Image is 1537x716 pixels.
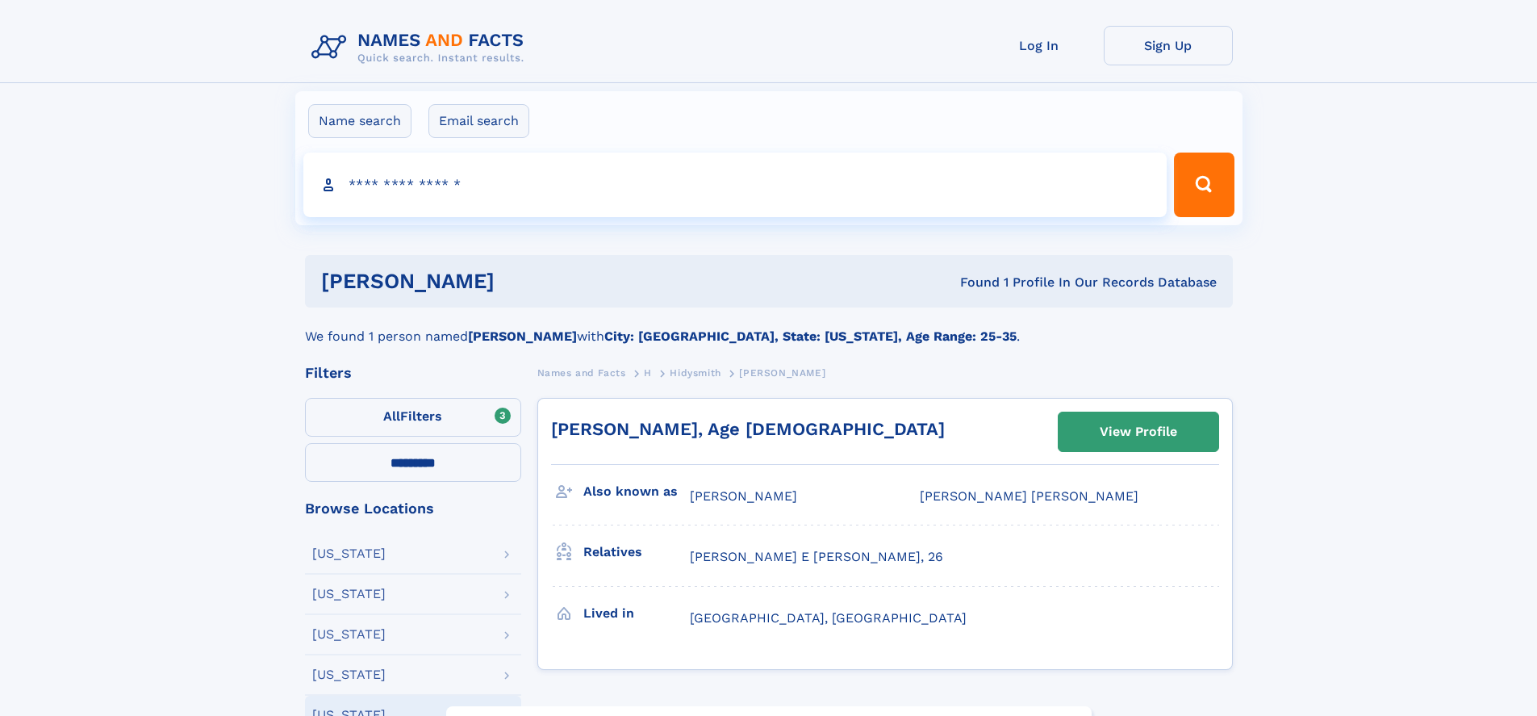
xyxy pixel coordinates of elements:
div: [US_STATE] [312,668,386,681]
label: Filters [305,398,521,437]
h3: Also known as [583,478,690,505]
div: We found 1 person named with . [305,308,1233,346]
a: [PERSON_NAME] E [PERSON_NAME], 26 [690,548,943,566]
a: View Profile [1059,412,1218,451]
button: Search Button [1174,153,1234,217]
a: Names and Facts [537,362,626,383]
h3: Relatives [583,538,690,566]
img: Logo Names and Facts [305,26,537,69]
div: [US_STATE] [312,547,386,560]
span: [PERSON_NAME] [739,367,825,379]
div: Browse Locations [305,501,521,516]
a: Sign Up [1104,26,1233,65]
input: search input [303,153,1167,217]
div: [US_STATE] [312,628,386,641]
a: [PERSON_NAME], Age [DEMOGRAPHIC_DATA] [551,419,945,439]
span: [PERSON_NAME] [690,488,797,504]
span: Hidysmith [670,367,720,379]
span: All [383,408,400,424]
b: City: [GEOGRAPHIC_DATA], State: [US_STATE], Age Range: 25-35 [604,329,1017,344]
label: Name search [308,104,411,138]
span: H [644,367,652,379]
h1: [PERSON_NAME] [321,271,728,291]
div: Found 1 Profile In Our Records Database [727,274,1217,291]
div: [US_STATE] [312,588,386,601]
span: [PERSON_NAME] [PERSON_NAME] [920,488,1138,504]
div: View Profile [1100,413,1177,450]
label: Email search [428,104,529,138]
a: Hidysmith [670,362,720,383]
b: [PERSON_NAME] [468,329,577,344]
h3: Lived in [583,600,690,627]
a: Log In [975,26,1104,65]
span: [GEOGRAPHIC_DATA], [GEOGRAPHIC_DATA] [690,610,967,626]
div: Filters [305,366,521,380]
a: H [644,362,652,383]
